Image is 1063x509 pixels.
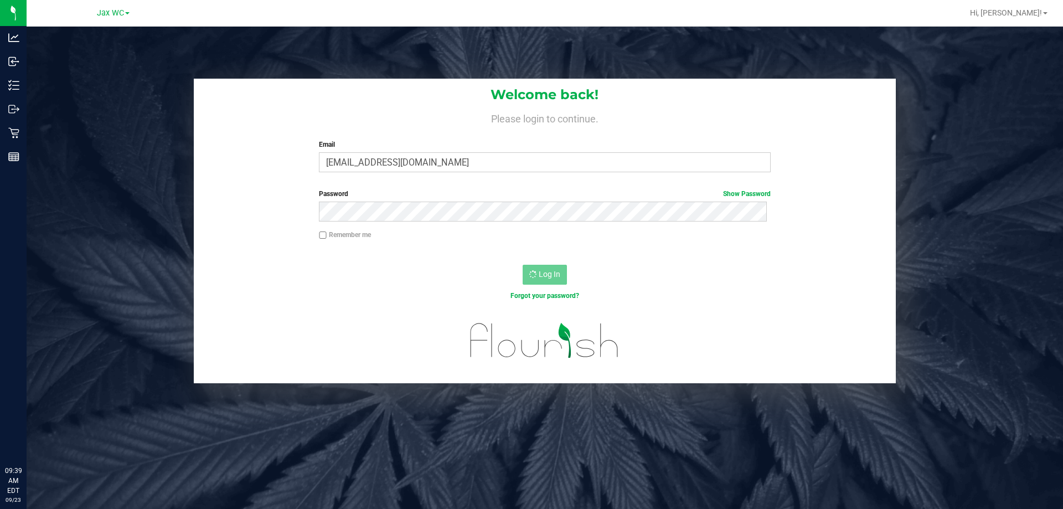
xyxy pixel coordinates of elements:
[5,466,22,496] p: 09:39 AM EDT
[319,232,327,239] input: Remember me
[723,190,771,198] a: Show Password
[8,104,19,115] inline-svg: Outbound
[194,88,896,102] h1: Welcome back!
[194,111,896,124] h4: Please login to continue.
[319,190,348,198] span: Password
[457,312,632,369] img: flourish_logo.svg
[8,151,19,162] inline-svg: Reports
[8,32,19,43] inline-svg: Analytics
[539,270,560,279] span: Log In
[8,56,19,67] inline-svg: Inbound
[97,8,124,18] span: Jax WC
[319,140,770,150] label: Email
[8,127,19,138] inline-svg: Retail
[8,80,19,91] inline-svg: Inventory
[319,230,371,240] label: Remember me
[510,292,579,300] a: Forgot your password?
[970,8,1042,17] span: Hi, [PERSON_NAME]!
[5,496,22,504] p: 09/23
[523,265,567,285] button: Log In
